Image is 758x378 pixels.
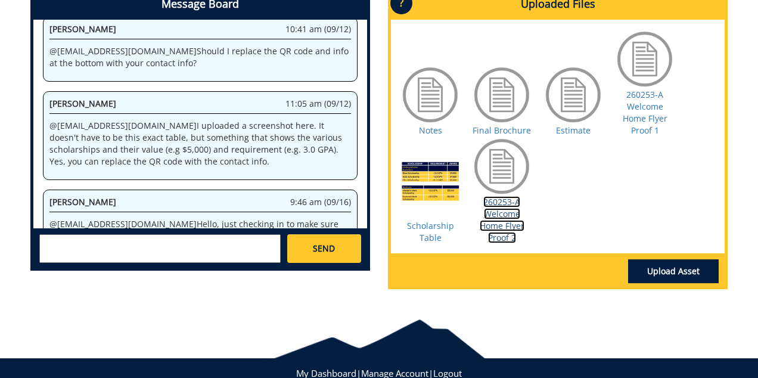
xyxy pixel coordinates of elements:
[49,218,351,242] p: @ [EMAIL_ADDRESS][DOMAIN_NAME] Hello, just checking in to make sure you saw the new proof I uploa...
[480,196,524,243] a: 260253-A Welcome Home Flyer Proof 2
[628,259,719,283] a: Upload Asset
[623,89,667,136] a: 260253-A Welcome Home Flyer Proof 1
[49,120,351,168] p: @ [EMAIL_ADDRESS][DOMAIN_NAME] I uploaded a screenshot here. It doesn't have to be this exact tab...
[285,23,351,35] span: 10:41 am (09/12)
[39,234,281,263] textarea: messageToSend
[473,125,531,136] a: Final Brochure
[419,125,442,136] a: Notes
[287,234,361,263] a: SEND
[313,243,335,255] span: SEND
[49,196,116,207] span: [PERSON_NAME]
[49,45,351,69] p: @ [EMAIL_ADDRESS][DOMAIN_NAME] Should I replace the QR code and info at the bottom with your cont...
[49,23,116,35] span: [PERSON_NAME]
[290,196,351,208] span: 9:46 am (09/16)
[285,98,351,110] span: 11:05 am (09/12)
[407,220,454,243] a: Scholarship Table
[556,125,591,136] a: Estimate
[49,98,116,109] span: [PERSON_NAME]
